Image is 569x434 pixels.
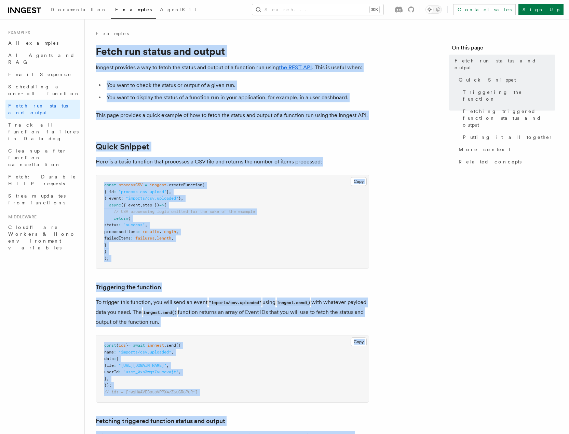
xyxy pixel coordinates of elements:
[160,7,196,12] span: AgentKit
[107,376,109,381] span: ,
[105,81,369,90] li: You want to check the status or output of a given run.
[5,119,80,145] a: Track all function failures in Datadog
[104,243,107,247] span: }
[166,189,169,194] span: }
[104,390,198,394] span: // ids = ["01HWAVEB858VPPX47Z65GR6P6R"]
[104,376,107,381] span: }
[104,383,111,388] span: });
[121,203,140,207] span: ({ event
[8,148,67,167] span: Cleanup after function cancellation
[128,216,131,221] span: {
[207,300,262,306] code: "imports/csv.uploaded"
[178,196,181,201] span: }
[104,343,116,348] span: const
[162,229,176,234] span: length
[5,49,80,68] a: AI Agents and RAG
[8,40,58,46] span: All examples
[171,236,174,241] span: ,
[96,416,225,426] a: Fetching triggered function status and output
[157,236,171,241] span: length
[119,350,171,355] span: "imports/csv.uploaded"
[8,122,79,141] span: Track all function failures in Datadog
[143,229,159,234] span: results
[105,93,369,102] li: You want to display the status of a function run in your application, for example, in a user dash...
[166,183,202,187] span: .createFunction
[5,30,30,35] span: Examples
[425,5,442,14] button: Toggle dark mode
[456,156,555,168] a: Related concepts
[96,63,369,72] p: Inngest provides a way to fetch the status and output of a function run using . This is useful when:
[8,72,71,77] span: Email Sequence
[8,193,66,205] span: Stream updates from functions
[8,225,76,250] span: Cloudflare Workers & Hono environment variables
[116,356,119,361] span: {
[370,6,379,13] kbd: ⌘K
[126,343,128,348] span: }
[104,236,131,241] span: failedItems
[5,171,80,190] a: Fetch: Durable HTTP requests
[202,183,205,187] span: (
[109,203,121,207] span: async
[116,343,119,348] span: {
[140,203,143,207] span: ,
[463,134,553,141] span: Putting it all together
[5,68,80,81] a: Email Sequence
[252,4,383,15] button: Search...⌘K
[154,236,157,241] span: .
[279,64,312,71] a: the REST API
[460,86,555,105] a: Triggering the function
[5,190,80,209] a: Stream updates from functions
[351,177,367,186] button: Copy
[8,84,80,96] span: Scheduling a one-off function
[5,221,80,254] a: Cloudflare Workers & Hono environment variables
[164,203,166,207] span: {
[142,310,178,316] code: inngest.send()
[51,7,107,12] span: Documentation
[351,337,367,346] button: Copy
[456,143,555,156] a: More context
[119,363,166,368] span: "[URL][DOMAIN_NAME]"
[156,2,200,18] a: AgentKit
[176,343,181,348] span: ({
[456,74,555,86] a: Quick Snippet
[123,222,145,227] span: "success"
[460,131,555,143] a: Putting it all together
[463,89,555,102] span: Triggering the function
[459,158,521,165] span: Related concepts
[452,44,555,55] h4: On this page
[452,55,555,74] a: Fetch run status and output
[111,2,156,19] a: Examples
[8,53,75,65] span: AI Agents and RAG
[104,363,114,368] span: file
[178,370,181,374] span: ,
[126,196,178,201] span: "imports/csv.uploaded"
[159,229,162,234] span: .
[138,229,140,234] span: :
[145,222,147,227] span: ,
[104,222,119,227] span: status
[96,298,369,327] p: To trigger this function, you will send an event using with whatever payload data you need. The f...
[459,76,516,83] span: Quick Snippet
[5,37,80,49] a: All examples
[275,300,311,306] code: inngest.send()
[171,350,174,355] span: ,
[147,343,164,348] span: inngest
[114,209,255,214] span: // CSV processing logic omitted for the sake of the example
[119,189,166,194] span: "process-csv-upload"
[145,183,147,187] span: =
[169,189,171,194] span: ,
[104,356,114,361] span: data
[164,343,176,348] span: .send
[104,196,121,201] span: { event
[131,236,133,241] span: :
[96,45,369,57] h1: Fetch run status and output
[96,157,369,167] p: Here is a basic function that processes a CSV file and returns the number of items processed:
[119,343,126,348] span: ids
[463,108,555,128] span: Fetching triggered function status and output
[114,363,116,368] span: :
[104,249,107,254] span: }
[119,370,121,374] span: :
[104,229,138,234] span: processedItems
[114,216,128,221] span: return
[5,145,80,171] a: Cleanup after function cancellation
